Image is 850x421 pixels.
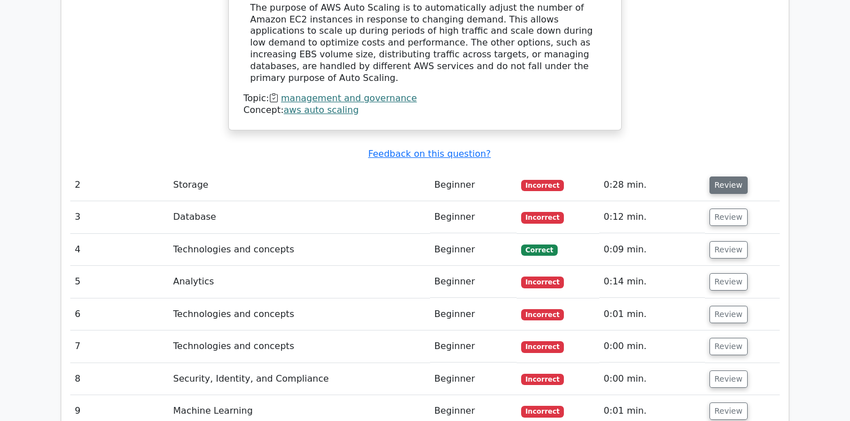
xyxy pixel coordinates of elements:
[284,105,359,115] a: aws auto scaling
[709,370,748,388] button: Review
[70,331,169,363] td: 7
[521,245,558,256] span: Correct
[521,341,564,352] span: Incorrect
[521,309,564,320] span: Incorrect
[599,234,705,266] td: 0:09 min.
[70,169,169,201] td: 2
[430,234,517,266] td: Beginner
[250,2,600,84] div: The purpose of AWS Auto Scaling is to automatically adjust the number of Amazon EC2 instances in ...
[169,298,430,331] td: Technologies and concepts
[709,241,748,259] button: Review
[281,93,417,103] a: management and governance
[243,93,607,105] div: Topic:
[599,331,705,363] td: 0:00 min.
[709,273,748,291] button: Review
[709,209,748,226] button: Review
[169,331,430,363] td: Technologies and concepts
[709,306,748,323] button: Review
[70,266,169,298] td: 5
[521,374,564,385] span: Incorrect
[243,105,607,116] div: Concept:
[521,406,564,417] span: Incorrect
[521,212,564,223] span: Incorrect
[169,234,430,266] td: Technologies and concepts
[599,298,705,331] td: 0:01 min.
[368,148,491,159] a: Feedback on this question?
[430,266,517,298] td: Beginner
[599,363,705,395] td: 0:00 min.
[599,266,705,298] td: 0:14 min.
[169,169,430,201] td: Storage
[169,363,430,395] td: Security, Identity, and Compliance
[169,266,430,298] td: Analytics
[709,402,748,420] button: Review
[709,338,748,355] button: Review
[599,169,705,201] td: 0:28 min.
[709,176,748,194] button: Review
[70,363,169,395] td: 8
[430,201,517,233] td: Beginner
[430,169,517,201] td: Beginner
[521,277,564,288] span: Incorrect
[430,363,517,395] td: Beginner
[430,331,517,363] td: Beginner
[70,201,169,233] td: 3
[599,201,705,233] td: 0:12 min.
[521,180,564,191] span: Incorrect
[169,201,430,233] td: Database
[430,298,517,331] td: Beginner
[70,234,169,266] td: 4
[70,298,169,331] td: 6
